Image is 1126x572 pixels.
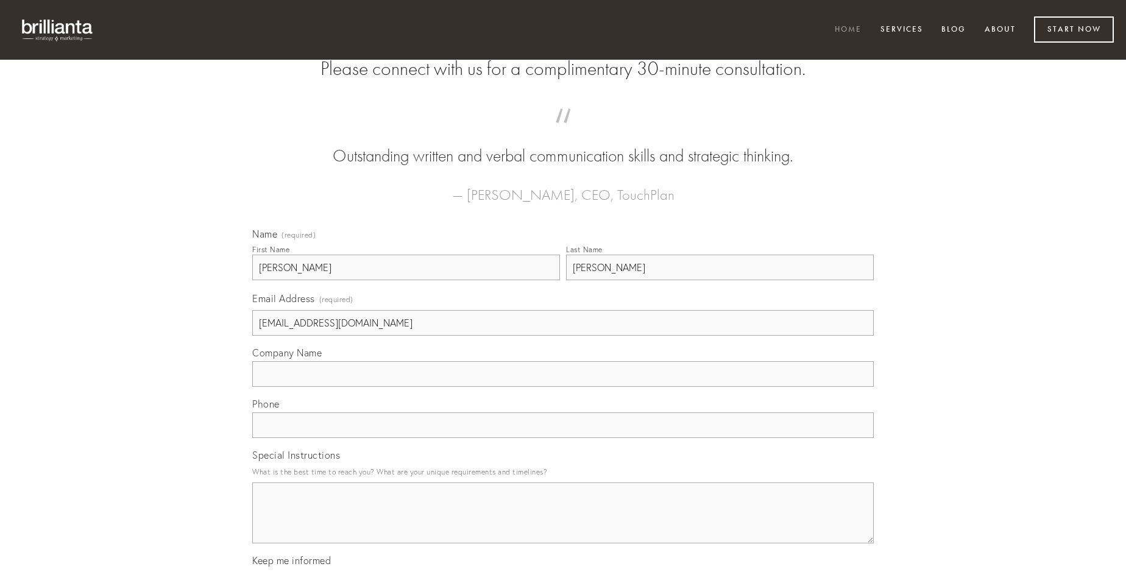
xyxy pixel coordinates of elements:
[566,245,603,254] div: Last Name
[12,12,104,48] img: brillianta - research, strategy, marketing
[252,228,277,240] span: Name
[252,449,340,461] span: Special Instructions
[252,554,331,567] span: Keep me informed
[252,464,874,480] p: What is the best time to reach you? What are your unique requirements and timelines?
[252,292,315,305] span: Email Address
[252,347,322,359] span: Company Name
[252,398,280,410] span: Phone
[873,20,931,40] a: Services
[933,20,974,40] a: Blog
[272,121,854,168] blockquote: Outstanding written and verbal communication skills and strategic thinking.
[272,168,854,207] figcaption: — [PERSON_NAME], CEO, TouchPlan
[281,231,316,239] span: (required)
[1034,16,1114,43] a: Start Now
[252,245,289,254] div: First Name
[252,57,874,80] h2: Please connect with us for a complimentary 30-minute consultation.
[319,291,353,308] span: (required)
[977,20,1024,40] a: About
[827,20,869,40] a: Home
[272,121,854,144] span: “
